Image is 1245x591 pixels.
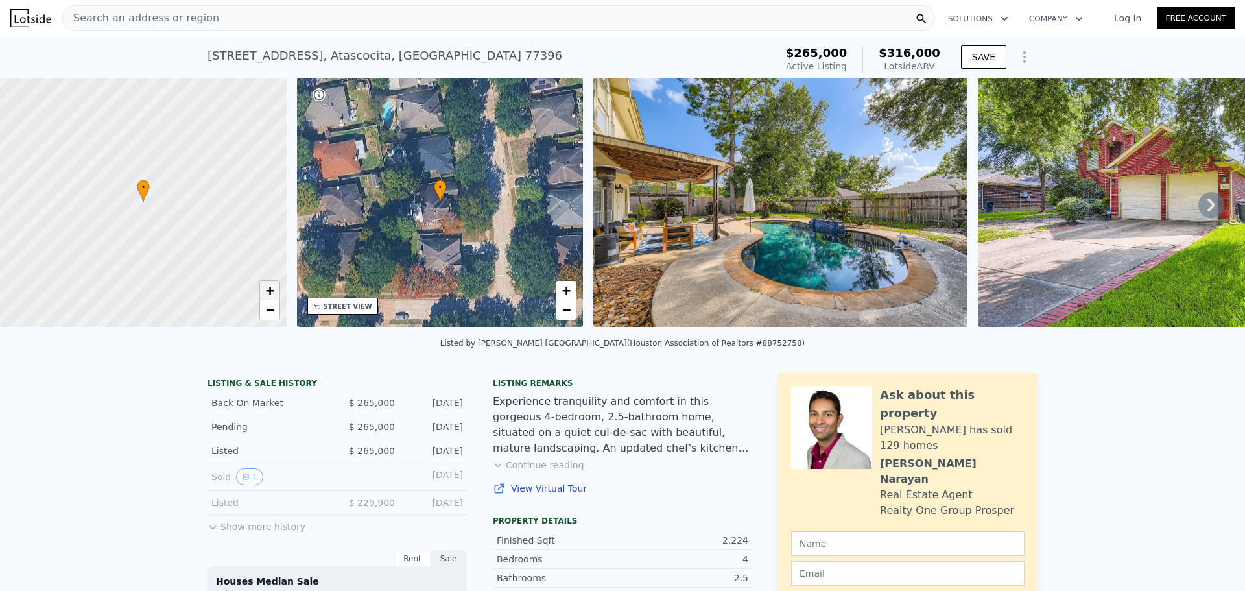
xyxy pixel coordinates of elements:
[405,496,463,509] div: [DATE]
[349,498,395,508] span: $ 229,900
[440,339,805,348] div: Listed by [PERSON_NAME] [GEOGRAPHIC_DATA] (Houston Association of Realtors #88752758)
[879,46,940,60] span: $316,000
[562,282,571,298] span: +
[622,534,748,547] div: 2,224
[622,553,748,566] div: 4
[562,302,571,318] span: −
[431,550,467,567] div: Sale
[137,180,150,202] div: •
[1157,7,1235,29] a: Free Account
[349,422,395,432] span: $ 265,000
[434,182,447,193] span: •
[880,422,1025,453] div: [PERSON_NAME] has sold 129 homes
[405,468,463,485] div: [DATE]
[207,47,562,65] div: [STREET_ADDRESS] , Atascocita , [GEOGRAPHIC_DATA] 77396
[211,396,327,409] div: Back On Market
[1098,12,1157,25] a: Log In
[405,396,463,409] div: [DATE]
[265,302,274,318] span: −
[497,534,622,547] div: Finished Sqft
[211,496,327,509] div: Listed
[497,553,622,566] div: Bedrooms
[786,61,847,71] span: Active Listing
[211,468,327,485] div: Sold
[556,300,576,320] a: Zoom out
[394,550,431,567] div: Rent
[137,182,150,193] span: •
[405,444,463,457] div: [DATE]
[207,378,467,391] div: LISTING & SALE HISTORY
[211,420,327,433] div: Pending
[207,515,305,533] button: Show more history
[493,516,752,526] div: Property details
[879,60,940,73] div: Lotside ARV
[1019,7,1093,30] button: Company
[216,575,458,588] div: Houses Median Sale
[791,561,1025,586] input: Email
[556,281,576,300] a: Zoom in
[349,446,395,456] span: $ 265,000
[405,420,463,433] div: [DATE]
[961,45,1006,69] button: SAVE
[786,46,848,60] span: $265,000
[880,456,1025,487] div: [PERSON_NAME] Narayan
[938,7,1019,30] button: Solutions
[493,459,584,472] button: Continue reading
[260,300,279,320] a: Zoom out
[791,531,1025,556] input: Name
[434,180,447,202] div: •
[260,281,279,300] a: Zoom in
[497,572,622,585] div: Bathrooms
[880,503,1014,518] div: Realty One Group Prosper
[880,386,1025,422] div: Ask about this property
[324,302,372,311] div: STREET VIEW
[63,10,219,26] span: Search an address or region
[1012,44,1037,70] button: Show Options
[10,9,51,27] img: Lotside
[880,487,973,503] div: Real Estate Agent
[236,468,263,485] button: View historical data
[349,398,395,408] span: $ 265,000
[593,78,967,327] img: Sale: 167132305 Parcel: 110871637
[265,282,274,298] span: +
[493,378,752,389] div: Listing remarks
[493,482,752,495] a: View Virtual Tour
[211,444,327,457] div: Listed
[622,572,748,585] div: 2.5
[493,394,752,456] div: Experience tranquility and comfort in this gorgeous 4-bedroom, 2.5-bathroom home, situated on a q...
